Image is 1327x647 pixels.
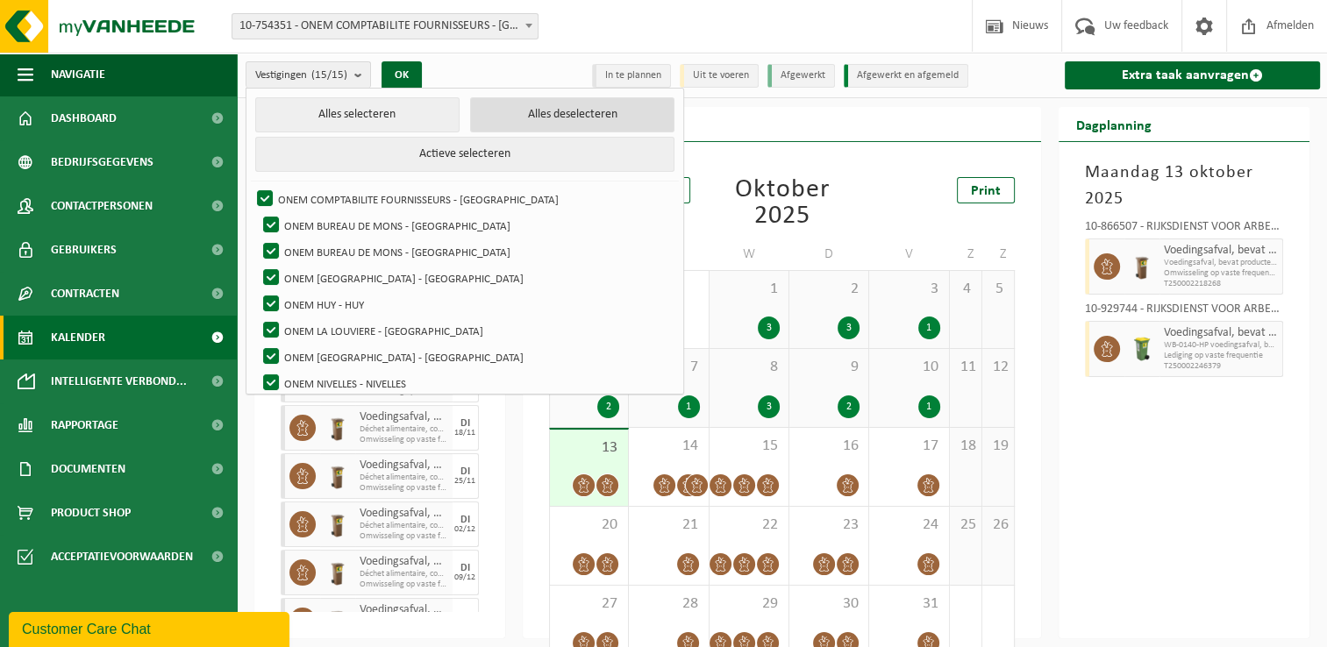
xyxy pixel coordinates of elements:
span: 29 [718,594,780,614]
span: 4 [959,280,973,299]
img: WB-0140-HPE-BN-01 [1129,253,1155,280]
span: 10 [878,358,939,377]
span: 30 [798,594,860,614]
label: ONEM LA LOUVIERE - [GEOGRAPHIC_DATA] [260,317,673,344]
span: Voedingsafval, bevat producten van dierlijke oorsprong, onverpakt, categorie 3 [360,555,448,569]
span: Omwisseling op vaste frequentie (incl. verwerking) [360,531,448,542]
div: DI [460,563,470,573]
span: 18 [959,437,973,456]
h3: Maandag 13 oktober 2025 [1085,160,1283,212]
span: 17 [878,437,939,456]
span: 31 [878,594,939,614]
span: 19 [991,437,1005,456]
img: WB-0140-HPE-BN-01 [325,559,351,586]
label: ONEM [GEOGRAPHIC_DATA] - [GEOGRAPHIC_DATA] [260,265,673,291]
span: Omwisseling op vaste frequentie (incl. verwerking) [1164,268,1278,279]
span: Déchet alimentaire, contenant des produits d'origine animale [360,473,448,483]
td: V [869,238,949,270]
div: 18/11 [454,429,475,437]
span: 23 [798,515,860,535]
span: 28 [638,594,699,614]
label: ONEM BUREAU DE MONS - [GEOGRAPHIC_DATA] [260,238,673,265]
span: Voedingsafval, bevat producten van dierlijke oorsprong, onverpakt, categorie 3 [360,603,448,617]
span: 10-754351 - ONEM COMPTABILITE FOURNISSEURS - BRUXELLES [232,14,538,39]
div: Oktober 2025 [710,177,854,230]
div: 10-866507 - RIJKSDIENST VOOR ARBEID/[GEOGRAPHIC_DATA] - [GEOGRAPHIC_DATA] [1085,221,1283,238]
span: 24 [878,515,939,535]
span: Déchet alimentaire, contenant des produits d'origine animale [360,424,448,435]
span: 14 [638,437,699,456]
span: Product Shop [51,491,131,535]
span: 9 [798,358,860,377]
span: 15 [718,437,780,456]
span: 1 [718,280,780,299]
li: Uit te voeren [680,64,759,88]
li: Afgewerkt [767,64,835,88]
span: Kalender [51,316,105,359]
label: ONEM NIVELLES - NIVELLES [260,370,673,396]
img: WB-0140-HPE-BN-01 [325,415,351,441]
span: Omwisseling op vaste frequentie (incl. verwerking) [360,435,448,445]
span: Acceptatievoorwaarden [51,535,193,579]
span: T250002218268 [1164,279,1278,289]
span: 3 [878,280,939,299]
span: 20 [559,515,619,535]
span: Bedrijfsgegevens [51,140,153,184]
button: Actieve selecteren [255,137,674,172]
span: Contracten [51,272,119,316]
span: Déchet alimentaire, contenant des produits d'origine animale [360,521,448,531]
span: WB-0140-HP voedingsafval, bevat producten van dierlijke oors [1164,340,1278,351]
div: 2 [838,395,860,418]
img: WB-0140-HPE-GN-50 [1129,336,1155,362]
span: 5 [991,280,1005,299]
span: Voedingsafval, bevat producten van dierlijke oorsprong, onverpakt, categorie 3 [360,459,448,473]
img: WB-0140-HPE-BN-01 [325,511,351,537]
div: 3 [758,395,780,418]
span: Déchet alimentaire, contenant des produits d'origine animale [360,569,448,579]
td: D [789,238,869,270]
span: Intelligente verbond... [51,359,187,403]
button: Alles deselecteren [470,97,674,132]
span: Omwisseling op vaste frequentie (incl. verwerking) [360,579,448,590]
span: Navigatie [51,53,105,96]
td: Z [982,238,1015,270]
span: 21 [638,515,699,535]
span: 27 [559,594,619,614]
span: Gebruikers [51,228,117,272]
span: 8 [718,358,780,377]
div: 1 [678,395,700,418]
td: Z [950,238,982,270]
span: Documenten [51,447,125,491]
span: 16 [798,437,860,456]
span: T250002246379 [1164,361,1278,372]
div: 02/12 [454,525,475,534]
div: DI [460,418,470,429]
span: Voedingsafval, bevat producten van dierlijke oorsprong, onverpakt, categorie 3 [1164,244,1278,258]
span: 12 [991,358,1005,377]
iframe: chat widget [9,608,293,647]
button: OK [382,61,422,89]
div: 10-929744 - RIJKSDIENST VOOR ARBEIDSVOORZIENING/[GEOGRAPHIC_DATA] - [GEOGRAPHIC_DATA] [1085,303,1283,321]
td: W [710,238,789,270]
span: Voedingsafval, bevat producten van dierlijke oorsprong, onve [1164,258,1278,268]
count: (15/15) [311,69,347,81]
label: ONEM COMPTABILITE FOURNISSEURS - [GEOGRAPHIC_DATA] [253,186,673,212]
div: DI [460,515,470,525]
label: ONEM BUREAU DE MONS - [GEOGRAPHIC_DATA] [260,212,673,238]
a: Print [957,177,1015,203]
span: Dashboard [51,96,117,140]
div: 3 [838,316,860,339]
span: Vestigingen [255,62,347,89]
span: Rapportage [51,403,118,447]
span: 26 [991,515,1005,535]
span: Voedingsafval, bevat producten van dierlijke oorsprong, onverpakt, categorie 3 [1164,326,1278,340]
li: In te plannen [592,64,671,88]
span: 2 [798,280,860,299]
img: WB-0140-HPE-BN-01 [325,608,351,634]
label: ONEM [GEOGRAPHIC_DATA] - [GEOGRAPHIC_DATA] [260,344,673,370]
div: 3 [758,316,780,339]
div: DI [460,611,470,622]
button: Alles selecteren [255,97,460,132]
span: Voedingsafval, bevat producten van dierlijke oorsprong, onverpakt, categorie 3 [360,507,448,521]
